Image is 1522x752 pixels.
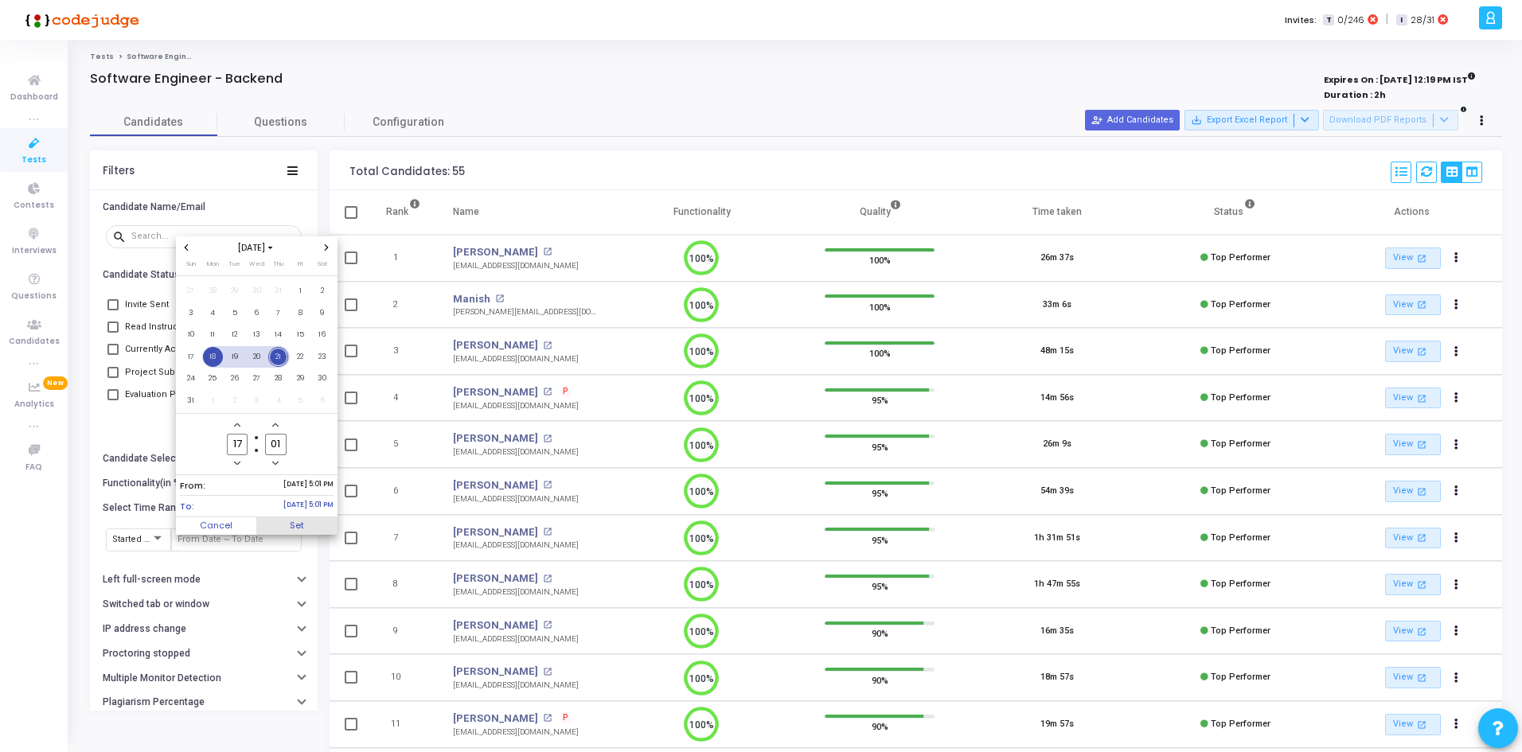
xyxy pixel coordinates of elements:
[247,391,267,411] span: 3
[180,500,194,513] span: To:
[247,303,267,323] span: 6
[256,517,338,535] button: Set
[186,259,196,268] span: Sun
[202,324,224,346] td: August 11, 2025
[312,303,332,323] span: 9
[268,347,288,367] span: 21
[267,390,290,412] td: September 4, 2025
[180,259,202,275] th: Sunday
[247,325,267,345] span: 13
[181,368,201,388] span: 24
[268,281,288,301] span: 31
[311,259,334,275] th: Saturday
[312,391,332,411] span: 6
[180,390,202,412] td: August 31, 2025
[202,390,224,412] td: September 1, 2025
[203,391,223,411] span: 1
[283,479,334,493] span: [DATE] 5:01 PM
[246,259,268,275] th: Wednesday
[181,347,201,367] span: 17
[233,241,280,255] button: Choose month and year
[267,280,290,302] td: July 31, 2025
[202,368,224,390] td: August 25, 2025
[290,259,312,275] th: Friday
[268,303,288,323] span: 7
[290,390,312,412] td: September 5, 2025
[224,281,244,301] span: 29
[180,324,202,346] td: August 10, 2025
[180,368,202,390] td: August 24, 2025
[311,302,334,325] td: August 9, 2025
[290,280,312,302] td: August 1, 2025
[267,259,290,275] th: Thursday
[291,347,310,367] span: 22
[318,259,327,268] span: Sat
[203,281,223,301] span: 28
[246,346,268,368] td: August 20, 2025
[224,368,244,388] span: 26
[176,517,257,535] button: Cancel
[283,500,334,513] span: [DATE] 5:01 PM
[291,325,310,345] span: 15
[311,368,334,390] td: August 30, 2025
[269,457,283,470] button: Minus a minute
[268,368,288,388] span: 28
[247,368,267,388] span: 27
[311,324,334,346] td: August 16, 2025
[290,368,312,390] td: August 29, 2025
[291,368,310,388] span: 29
[202,280,224,302] td: July 28, 2025
[291,391,310,411] span: 5
[311,346,334,368] td: August 23, 2025
[203,303,223,323] span: 4
[246,390,268,412] td: September 3, 2025
[247,281,267,301] span: 30
[224,302,246,325] td: August 5, 2025
[311,390,334,412] td: September 6, 2025
[247,347,267,367] span: 20
[268,391,288,411] span: 4
[181,281,201,301] span: 27
[273,259,283,268] span: Thu
[233,241,280,255] span: [DATE]
[202,259,224,275] th: Monday
[267,324,290,346] td: August 14, 2025
[224,325,244,345] span: 12
[267,368,290,390] td: August 28, 2025
[267,346,290,368] td: August 21, 2025
[228,259,240,268] span: Tue
[224,390,246,412] td: September 2, 2025
[291,303,310,323] span: 8
[298,259,302,268] span: Fri
[269,419,283,432] button: Add a minute
[224,368,246,390] td: August 26, 2025
[203,368,223,388] span: 25
[290,346,312,368] td: August 22, 2025
[224,280,246,302] td: July 29, 2025
[224,259,246,275] th: Tuesday
[231,419,244,432] button: Add a hour
[246,324,268,346] td: August 13, 2025
[202,346,224,368] td: August 18, 2025
[246,302,268,325] td: August 6, 2025
[224,347,244,367] span: 19
[202,302,224,325] td: August 4, 2025
[312,368,332,388] span: 30
[249,259,264,268] span: Wed
[224,303,244,323] span: 5
[181,325,201,345] span: 10
[207,259,219,268] span: Mon
[246,280,268,302] td: July 30, 2025
[267,302,290,325] td: August 7, 2025
[180,241,193,255] button: Previous month
[290,302,312,325] td: August 8, 2025
[291,281,310,301] span: 1
[246,368,268,390] td: August 27, 2025
[224,346,246,368] td: August 19, 2025
[312,325,332,345] span: 16
[290,324,312,346] td: August 15, 2025
[268,325,288,345] span: 14
[224,324,246,346] td: August 12, 2025
[320,241,334,255] button: Next month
